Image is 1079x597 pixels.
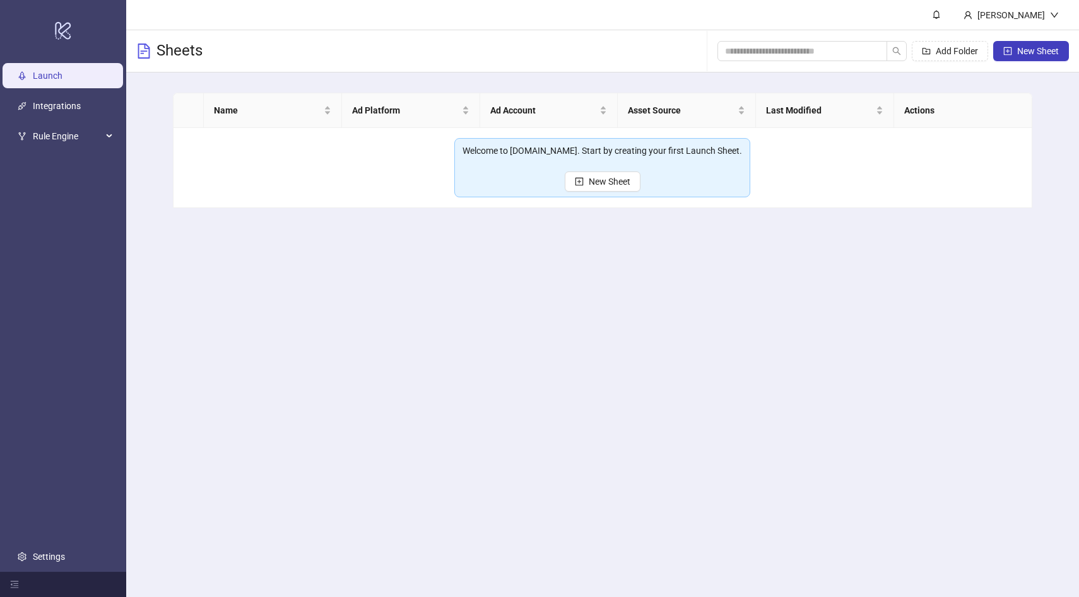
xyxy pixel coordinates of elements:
[936,46,978,56] span: Add Folder
[618,93,756,128] th: Asset Source
[912,41,988,61] button: Add Folder
[766,103,873,117] span: Last Modified
[204,93,342,128] th: Name
[575,177,584,186] span: plus-square
[342,93,480,128] th: Ad Platform
[463,144,742,158] div: Welcome to [DOMAIN_NAME]. Start by creating your first Launch Sheet.
[33,552,65,562] a: Settings
[1050,11,1059,20] span: down
[1017,46,1059,56] span: New Sheet
[565,171,640,192] button: New Sheet
[972,8,1050,22] div: [PERSON_NAME]
[756,93,894,128] th: Last Modified
[156,41,203,61] h3: Sheets
[10,580,19,589] span: menu-fold
[33,71,62,81] a: Launch
[892,47,901,55] span: search
[33,124,102,149] span: Rule Engine
[1003,47,1012,55] span: plus-square
[33,101,81,111] a: Integrations
[628,103,735,117] span: Asset Source
[993,41,1069,61] button: New Sheet
[18,132,27,141] span: fork
[214,103,321,117] span: Name
[490,103,598,117] span: Ad Account
[964,11,972,20] span: user
[894,93,1032,128] th: Actions
[136,43,151,59] span: file-text
[932,10,941,19] span: bell
[480,93,618,128] th: Ad Account
[352,103,459,117] span: Ad Platform
[922,47,931,55] span: folder-add
[589,177,630,187] span: New Sheet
